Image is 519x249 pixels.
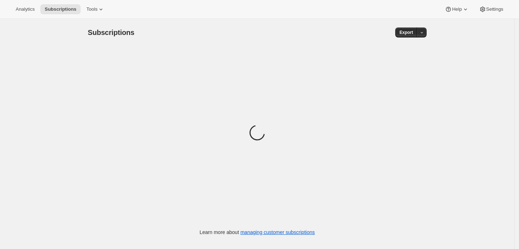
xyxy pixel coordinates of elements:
[395,27,417,37] button: Export
[45,6,76,12] span: Subscriptions
[452,6,462,12] span: Help
[475,4,508,14] button: Settings
[441,4,473,14] button: Help
[88,29,134,36] span: Subscriptions
[400,30,413,35] span: Export
[82,4,109,14] button: Tools
[11,4,39,14] button: Analytics
[486,6,503,12] span: Settings
[86,6,97,12] span: Tools
[16,6,35,12] span: Analytics
[200,229,315,236] p: Learn more about
[240,229,315,235] a: managing customer subscriptions
[40,4,81,14] button: Subscriptions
